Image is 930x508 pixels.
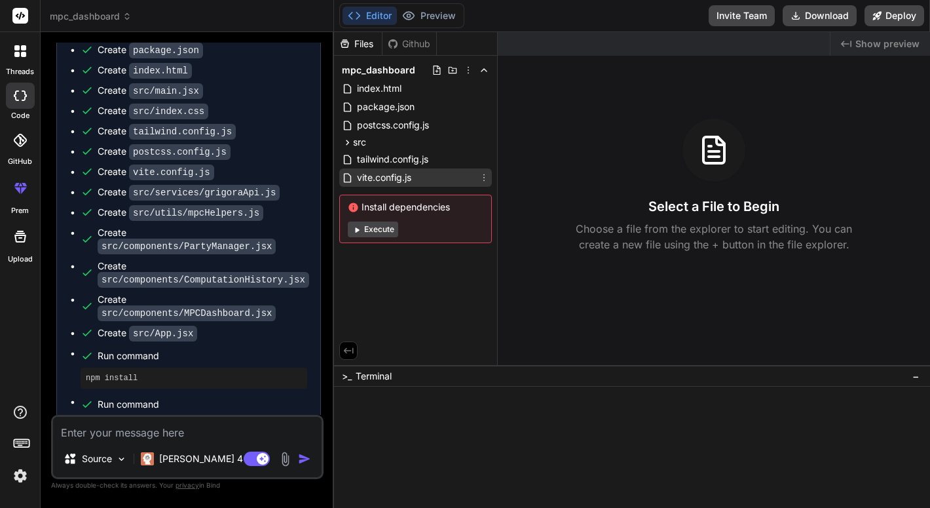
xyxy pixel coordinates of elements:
[50,10,132,23] span: mpc_dashboard
[98,125,236,138] div: Create
[98,398,307,411] span: Run command
[348,201,483,214] span: Install dependencies
[356,99,416,115] span: package.json
[709,5,775,26] button: Invite Team
[353,136,366,149] span: src
[129,144,231,160] code: postcss.config.js
[865,5,924,26] button: Deploy
[129,104,208,119] code: src/index.css
[98,272,309,288] code: src/components/ComputationHistory.jsx
[567,221,861,252] p: Choose a file from the explorer to start editing. You can create a new file using the + button in...
[356,81,403,96] span: index.html
[98,64,192,77] div: Create
[129,43,203,58] code: package.json
[11,205,29,216] label: prem
[129,165,214,180] code: vite.config.js
[855,37,920,50] span: Show preview
[82,452,112,465] p: Source
[129,205,263,221] code: src/utils/mpcHelpers.js
[116,454,127,465] img: Pick Models
[176,481,199,489] span: privacy
[98,186,280,199] div: Create
[278,452,293,467] img: attachment
[334,37,382,50] div: Files
[382,37,436,50] div: Github
[129,326,197,342] code: src/App.jsx
[98,305,276,321] code: src/components/MPCDashboard.jsx
[912,370,920,383] span: −
[8,254,33,265] label: Upload
[397,7,461,25] button: Preview
[98,145,231,159] div: Create
[11,110,29,121] label: code
[98,260,309,286] div: Create
[910,366,922,387] button: −
[342,370,352,383] span: >_
[129,63,192,79] code: index.html
[129,124,236,140] code: tailwind.config.js
[98,326,197,340] div: Create
[356,170,413,186] span: vite.config.js
[356,151,430,167] span: tailwind.config.js
[129,185,280,201] code: src/services/grigoraApi.js
[141,452,154,465] img: Claude 4 Sonnet
[159,452,257,465] p: [PERSON_NAME] 4 S..
[348,222,398,237] button: Execute
[129,83,203,99] code: src/main.jsx
[343,7,397,25] button: Editor
[98,349,307,362] span: Run command
[6,66,34,77] label: threads
[86,373,302,383] pre: npm install
[98,226,307,253] div: Create
[98,165,214,179] div: Create
[298,452,311,465] img: icon
[51,479,324,492] p: Always double-check its answers. Your in Bind
[356,370,392,383] span: Terminal
[783,5,857,26] button: Download
[98,84,203,98] div: Create
[98,206,263,220] div: Create
[9,465,31,487] img: settings
[8,156,32,167] label: GitHub
[98,239,276,254] code: src/components/PartyManager.jsx
[356,117,430,133] span: postcss.config.js
[98,43,203,57] div: Create
[98,104,208,118] div: Create
[342,64,415,77] span: mpc_dashboard
[648,197,779,216] h3: Select a File to Begin
[98,293,307,320] div: Create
